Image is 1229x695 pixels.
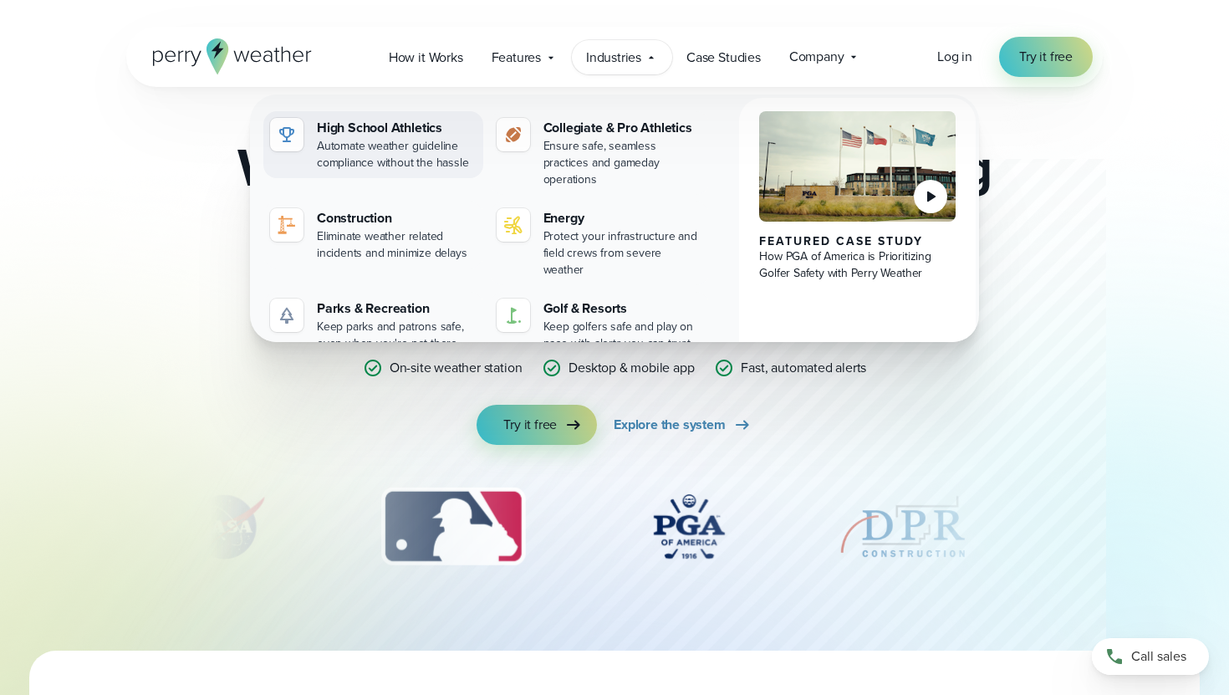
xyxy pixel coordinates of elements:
[317,228,477,262] div: Eliminate weather related incidents and minimize delays
[167,485,284,569] div: 2 of 12
[586,48,641,68] span: Industries
[543,208,703,228] div: Energy
[741,358,866,378] p: Fast, automated alerts
[210,141,1019,248] h2: Weather Monitoring and Alerting System
[317,299,477,319] div: Parks & Recreation
[277,305,297,325] img: parks-icon-grey.svg
[759,235,956,248] div: Featured Case Study
[365,485,541,569] img: MLB.svg
[614,405,752,445] a: Explore the system
[543,118,703,138] div: Collegiate & Pro Athletics
[490,111,710,195] a: Collegiate & Pro Athletics Ensure safe, seamless practices and gameday operations
[503,125,523,145] img: proathletics-icon@2x-1.svg
[277,125,297,145] img: highschool-icon.svg
[622,485,756,569] img: PGA.svg
[686,48,761,68] span: Case Studies
[543,319,703,352] div: Keep golfers safe and play on pace with alerts you can trust
[1131,646,1186,667] span: Call sales
[503,215,523,235] img: energy-icon@2x-1.svg
[1092,638,1209,675] a: Call sales
[614,415,726,435] span: Explore the system
[622,485,756,569] div: 4 of 12
[543,228,703,279] div: Protect your infrastructure and field crews from severe weather
[503,415,557,435] span: Try it free
[263,292,483,359] a: Parks & Recreation Keep parks and patrons safe, even when you're not there
[390,358,523,378] p: On-site weather station
[317,208,477,228] div: Construction
[317,319,477,352] div: Keep parks and patrons safe, even when you're not there
[490,292,710,359] a: Golf & Resorts Keep golfers safe and play on pace with alerts you can trust
[759,248,956,282] div: How PGA of America is Prioritizing Golfer Safety with Perry Weather
[999,37,1093,77] a: Try it free
[210,485,1019,577] div: slideshow
[263,202,483,268] a: Construction Eliminate weather related incidents and minimize delays
[672,40,775,74] a: Case Studies
[503,305,523,325] img: golf-iconV2.svg
[490,202,710,285] a: Energy Protect your infrastructure and field crews from severe weather
[263,111,483,178] a: High School Athletics Automate weather guideline compliance without the hassle
[365,485,541,569] div: 3 of 12
[937,47,972,67] a: Log in
[389,48,463,68] span: How it Works
[375,40,477,74] a: How it Works
[543,299,703,319] div: Golf & Resorts
[492,48,541,68] span: Features
[836,485,970,569] img: DPR-Construction.svg
[167,485,284,569] img: NASA.svg
[937,47,972,66] span: Log in
[317,118,477,138] div: High School Athletics
[1019,47,1073,67] span: Try it free
[836,485,970,569] div: 5 of 12
[759,111,956,222] img: PGA of America, Frisco Campus
[739,98,976,372] a: PGA of America, Frisco Campus Featured Case Study How PGA of America is Prioritizing Golfer Safet...
[543,138,703,188] div: Ensure safe, seamless practices and gameday operations
[277,215,297,235] img: noun-crane-7630938-1@2x.svg
[569,358,694,378] p: Desktop & mobile app
[789,47,844,67] span: Company
[477,405,597,445] a: Try it free
[317,138,477,171] div: Automate weather guideline compliance without the hassle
